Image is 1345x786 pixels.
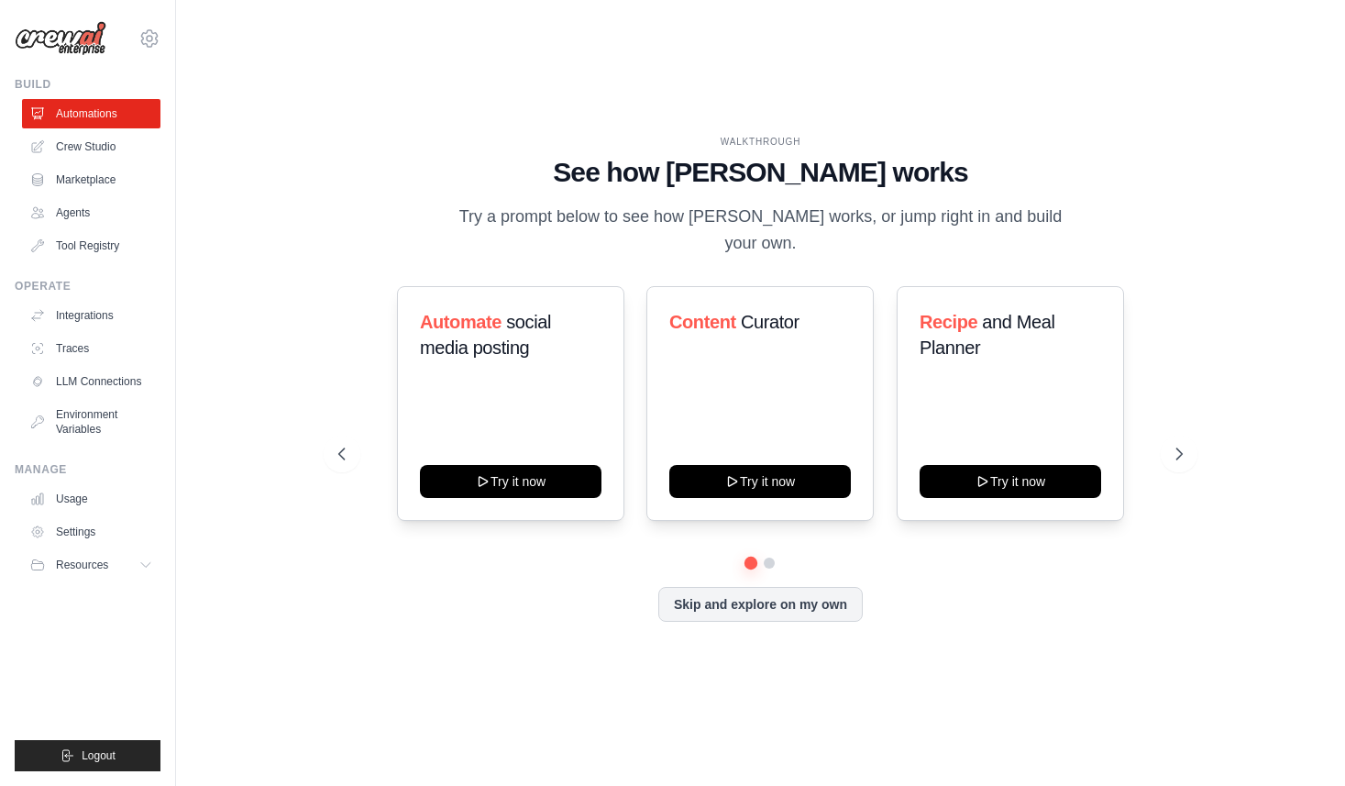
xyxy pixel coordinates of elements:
[22,99,160,128] a: Automations
[338,135,1183,149] div: WALKTHROUGH
[15,462,160,477] div: Manage
[15,279,160,293] div: Operate
[22,198,160,227] a: Agents
[82,748,116,763] span: Logout
[22,367,160,396] a: LLM Connections
[920,312,1054,358] span: and Meal Planner
[22,484,160,514] a: Usage
[452,204,1068,258] p: Try a prompt below to see how [PERSON_NAME] works, or jump right in and build your own.
[56,558,108,572] span: Resources
[338,156,1183,189] h1: See how [PERSON_NAME] works
[22,132,160,161] a: Crew Studio
[22,231,160,260] a: Tool Registry
[22,165,160,194] a: Marketplace
[15,740,160,771] button: Logout
[920,465,1101,498] button: Try it now
[15,77,160,92] div: Build
[22,301,160,330] a: Integrations
[420,312,502,332] span: Automate
[22,400,160,444] a: Environment Variables
[658,587,863,622] button: Skip and explore on my own
[15,21,106,56] img: Logo
[420,465,601,498] button: Try it now
[669,465,851,498] button: Try it now
[741,312,799,332] span: Curator
[669,312,736,332] span: Content
[22,334,160,363] a: Traces
[22,550,160,580] button: Resources
[920,312,977,332] span: Recipe
[22,517,160,547] a: Settings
